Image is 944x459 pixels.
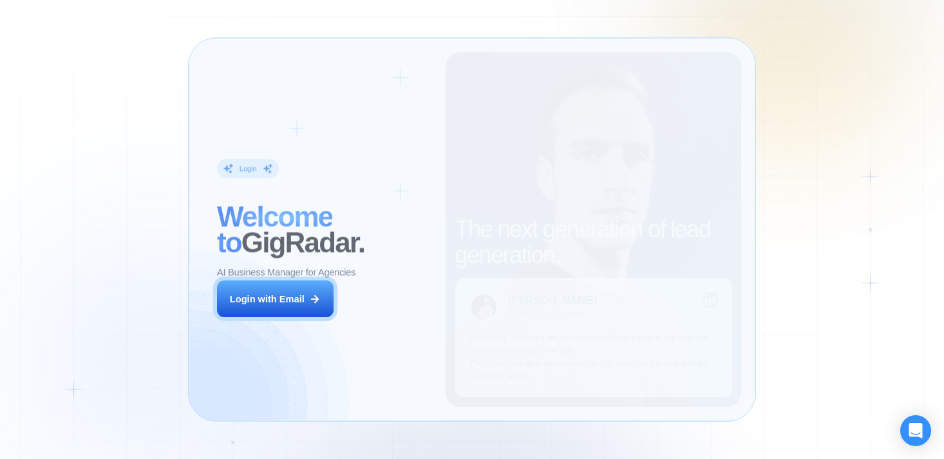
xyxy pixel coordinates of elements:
div: CEO [508,310,525,320]
p: AI Business Manager for Agencies [217,266,355,278]
button: Login with Email [217,280,334,317]
div: Login [240,164,257,173]
div: Login with Email [230,293,305,306]
span: Welcome to [217,201,332,259]
h2: The next generation of lead generation. [455,217,732,269]
div: [PERSON_NAME] [508,295,597,306]
p: Previously, we had a 5% to 7% reply rate on Upwork, but now our sales increased by 17%-20%. This ... [469,331,718,384]
div: Digital Agency [531,310,583,320]
h2: ‍ GigRadar. [217,204,431,257]
div: Open Intercom Messenger [900,415,931,446]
